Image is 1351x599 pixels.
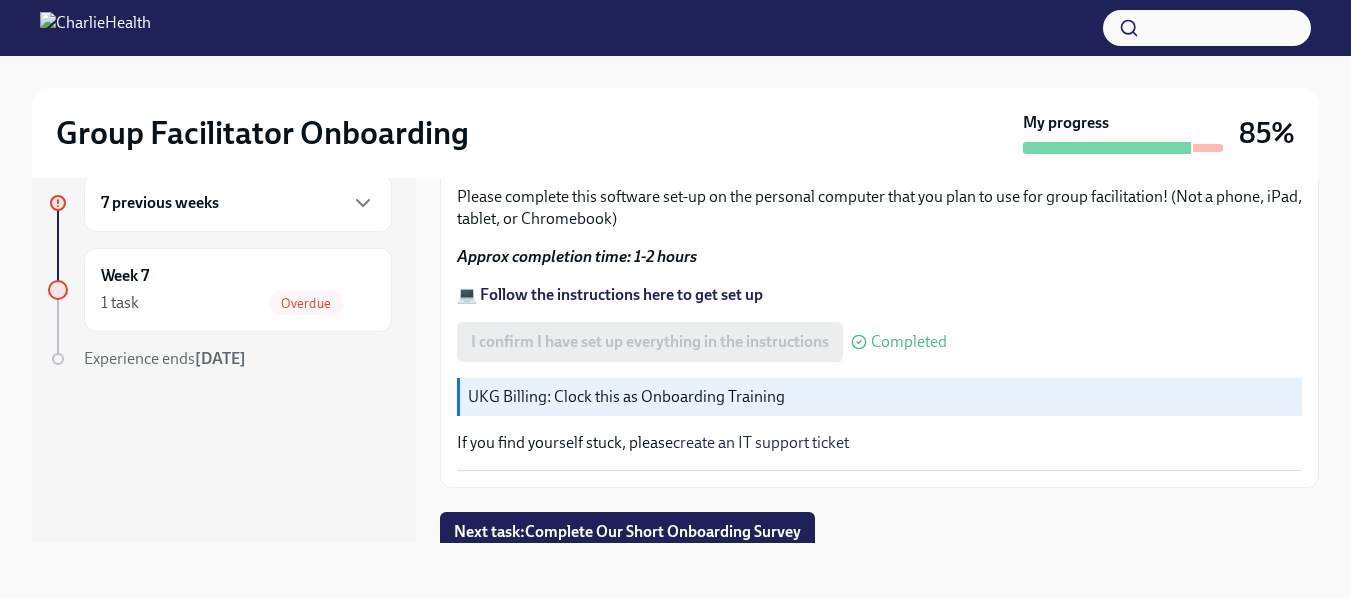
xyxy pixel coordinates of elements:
div: 7 previous weeks [84,174,392,232]
a: create an IT support ticket [673,433,849,452]
span: Completed [871,334,947,350]
h6: Week 7 [101,265,149,287]
strong: [DATE] [195,349,246,368]
h3: 85% [1239,115,1295,151]
strong: My progress [1023,112,1109,134]
span: Next task : Complete Our Short Onboarding Survey [454,522,801,542]
a: 💻 Follow the instructions here to get set up [457,285,763,304]
p: UKG Billing: Clock this as Onboarding Training [468,386,1294,408]
h6: 7 previous weeks [101,192,219,214]
strong: Approx completion time: 1-2 hours [457,247,697,266]
button: Next task:Complete Our Short Onboarding Survey [440,512,815,552]
span: Experience ends [84,349,246,368]
a: Week 71 taskOverdue [48,248,392,332]
h2: Group Facilitator Onboarding [56,113,469,153]
div: 1 task [101,292,139,314]
span: Overdue [269,296,343,311]
p: Please complete this software set-up on the personal computer that you plan to use for group faci... [457,186,1302,230]
p: If you find yourself stuck, please [457,432,1302,454]
img: CharlieHealth [40,12,151,44]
